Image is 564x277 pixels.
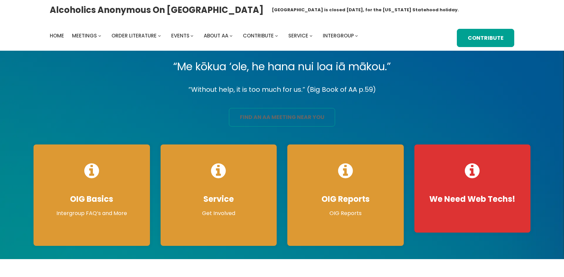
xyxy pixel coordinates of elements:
[50,31,64,40] a: Home
[98,34,101,37] button: Meetings submenu
[421,194,524,204] h4: We Need Web Techs!
[72,31,97,40] a: Meetings
[288,32,308,39] span: Service
[72,32,97,39] span: Meetings
[28,84,536,95] p: “Without help, it is too much for us.” (Big Book of AA p.59)
[323,32,354,39] span: Intergroup
[40,194,143,204] h4: OIG Basics
[204,31,228,40] a: About AA
[457,29,514,47] a: Contribute
[310,34,313,37] button: Service submenu
[204,32,228,39] span: About AA
[111,32,157,39] span: Order Literature
[50,32,64,39] span: Home
[167,209,270,217] p: Get Involved
[275,34,278,37] button: Contribute submenu
[171,31,189,40] a: Events
[50,31,360,40] nav: Intergroup
[355,34,358,37] button: Intergroup submenu
[190,34,193,37] button: Events submenu
[167,194,270,204] h4: Service
[171,32,189,39] span: Events
[243,31,274,40] a: Contribute
[230,34,233,37] button: About AA submenu
[158,34,161,37] button: Order Literature submenu
[294,194,397,204] h4: OIG Reports
[288,31,308,40] a: Service
[40,209,143,217] p: Intergroup FAQ’s and More
[243,32,274,39] span: Contribute
[28,57,536,76] p: “Me kōkua ‘ole, he hana nui loa iā mākou.”
[272,7,459,13] h1: [GEOGRAPHIC_DATA] is closed [DATE], for the [US_STATE] Statehood holiday.
[323,31,354,40] a: Intergroup
[294,209,397,217] p: OIG Reports
[50,2,264,18] a: Alcoholics Anonymous on [GEOGRAPHIC_DATA]
[229,108,335,127] a: find an aa meeting near you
